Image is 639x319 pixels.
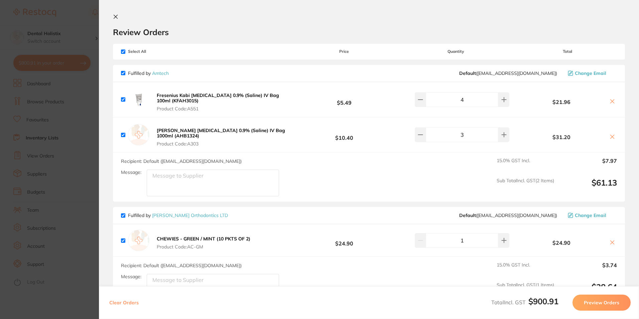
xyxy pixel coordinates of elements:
[157,92,279,104] b: Fresenius Kabi [MEDICAL_DATA] 0.9% (Saline) IV Bag 100ml (KFAH3015)
[528,296,558,306] b: $900.91
[518,49,617,54] span: Total
[128,71,169,76] p: Fulfilled by
[155,127,294,147] button: [PERSON_NAME] [MEDICAL_DATA] 0.9% (Saline) IV Bag 1000ml (AHB1324) Product Code:A303
[107,295,141,311] button: Clear Orders
[559,158,617,173] output: $7.97
[128,230,149,251] img: empty.jpg
[394,49,518,54] span: Quantity
[459,71,557,76] span: sales@amtech.co.nz
[497,178,554,196] span: Sub Total Incl. GST ( 2 Items)
[157,106,292,111] span: Product Code: A551
[113,27,625,37] h2: Review Orders
[294,129,394,141] b: $10.40
[575,71,606,76] span: Change Email
[157,236,250,242] b: CHEWIES - GREEN / MINT (10 PKTS OF 2)
[121,262,242,269] span: Recipient: Default ( [EMAIL_ADDRESS][DOMAIN_NAME] )
[497,158,554,173] span: 15.0 % GST Incl.
[157,141,292,146] span: Product Code: A303
[559,178,617,196] output: $61.13
[572,295,631,311] button: Preview Orders
[518,134,605,140] b: $31.20
[155,236,252,250] button: CHEWIES - GREEN / MINT (10 PKTS OF 2) Product Code:AC-GM
[294,93,394,106] b: $5.49
[491,299,558,306] span: Total Incl. GST
[459,212,476,218] b: Default
[575,213,606,218] span: Change Email
[152,70,169,76] a: Amtech
[121,170,141,175] label: Message:
[459,70,476,76] b: Default
[121,49,188,54] span: Select All
[559,262,617,277] output: $3.74
[152,212,228,218] a: [PERSON_NAME] Orthodontics LTD
[294,234,394,247] b: $24.90
[155,92,294,112] button: Fresenius Kabi [MEDICAL_DATA] 0.9% (Saline) IV Bag 100ml (KFAH3015) Product Code:A551
[121,274,141,280] label: Message:
[157,244,250,249] span: Product Code: AC-GM
[121,158,242,164] span: Recipient: Default ( [EMAIL_ADDRESS][DOMAIN_NAME] )
[518,240,605,246] b: $24.90
[566,70,617,76] button: Change Email
[518,99,605,105] b: $21.96
[559,282,617,301] output: $28.64
[128,213,228,218] p: Fulfilled by
[497,282,554,301] span: Sub Total Incl. GST ( 1 Items)
[128,89,149,110] img: amdpcGJ6Mw
[157,127,285,139] b: [PERSON_NAME] [MEDICAL_DATA] 0.9% (Saline) IV Bag 1000ml (AHB1324)
[294,49,394,54] span: Price
[128,124,149,145] img: empty.jpg
[566,212,617,218] button: Change Email
[497,262,554,277] span: 15.0 % GST Incl.
[459,213,557,218] span: info@arthurhall.co.nz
